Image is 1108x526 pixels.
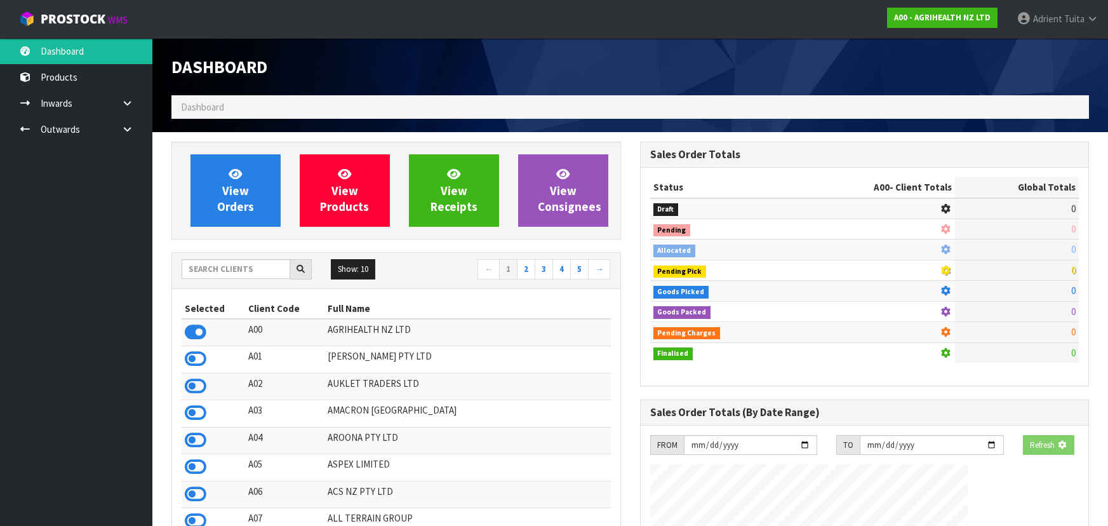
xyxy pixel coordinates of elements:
span: Dashboard [181,101,224,113]
td: A04 [245,427,324,454]
span: View Orders [217,166,254,214]
a: ViewReceipts [409,154,499,227]
td: A03 [245,400,324,427]
span: 0 [1071,285,1076,297]
a: A00 - AGRIHEALTH NZ LTD [887,8,998,28]
th: - Client Totals [792,177,955,198]
a: 2 [517,259,535,280]
button: Refresh [1023,435,1074,455]
span: View Consignees [538,166,601,214]
td: A01 [245,346,324,373]
nav: Page navigation [406,259,611,281]
img: cube-alt.png [19,11,35,27]
span: Pending [653,224,691,237]
a: → [588,259,610,280]
input: Search clients [182,259,290,279]
span: 0 [1071,243,1076,255]
td: A06 [245,481,324,508]
td: AGRIHEALTH NZ LTD [324,319,610,346]
a: 4 [552,259,571,280]
th: Status [650,177,792,198]
th: Global Totals [955,177,1079,198]
th: Selected [182,299,245,319]
a: ViewOrders [190,154,281,227]
span: Goods Picked [653,286,709,299]
th: Full Name [324,299,610,319]
div: TO [836,435,860,455]
button: Show: 10 [331,259,375,280]
a: 3 [535,259,553,280]
span: View Receipts [431,166,477,214]
td: AUKLET TRADERS LTD [324,373,610,400]
small: WMS [108,14,128,26]
td: [PERSON_NAME] PTY LTD [324,346,610,373]
span: 0 [1071,264,1076,276]
span: Draft [653,203,679,216]
a: 1 [499,259,517,280]
strong: A00 - AGRIHEALTH NZ LTD [894,12,991,23]
span: Finalised [653,347,693,360]
h3: Sales Order Totals (By Date Range) [650,407,1079,419]
span: Goods Packed [653,306,711,319]
td: A00 [245,319,324,346]
div: FROM [650,435,684,455]
span: Adrient [1033,13,1062,25]
span: Dashboard [171,56,267,78]
td: A05 [245,454,324,481]
span: 0 [1071,306,1076,318]
span: Pending Charges [653,327,721,340]
span: View Products [320,166,369,214]
h3: Sales Order Totals [650,149,1079,161]
span: ProStock [41,11,105,27]
a: ← [477,259,500,280]
span: 0 [1071,347,1076,359]
td: ASPEX LIMITED [324,454,610,481]
td: AROONA PTY LTD [324,427,610,454]
span: A00 [874,181,890,193]
td: A02 [245,373,324,400]
th: Client Code [245,299,324,319]
a: 5 [570,259,589,280]
td: ACS NZ PTY LTD [324,481,610,508]
a: ViewProducts [300,154,390,227]
span: Tuita [1064,13,1085,25]
span: 0 [1071,203,1076,215]
td: AMACRON [GEOGRAPHIC_DATA] [324,400,610,427]
a: ViewConsignees [518,154,608,227]
span: Allocated [653,245,696,257]
span: 0 [1071,326,1076,338]
span: 0 [1071,223,1076,235]
span: Pending Pick [653,266,707,278]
